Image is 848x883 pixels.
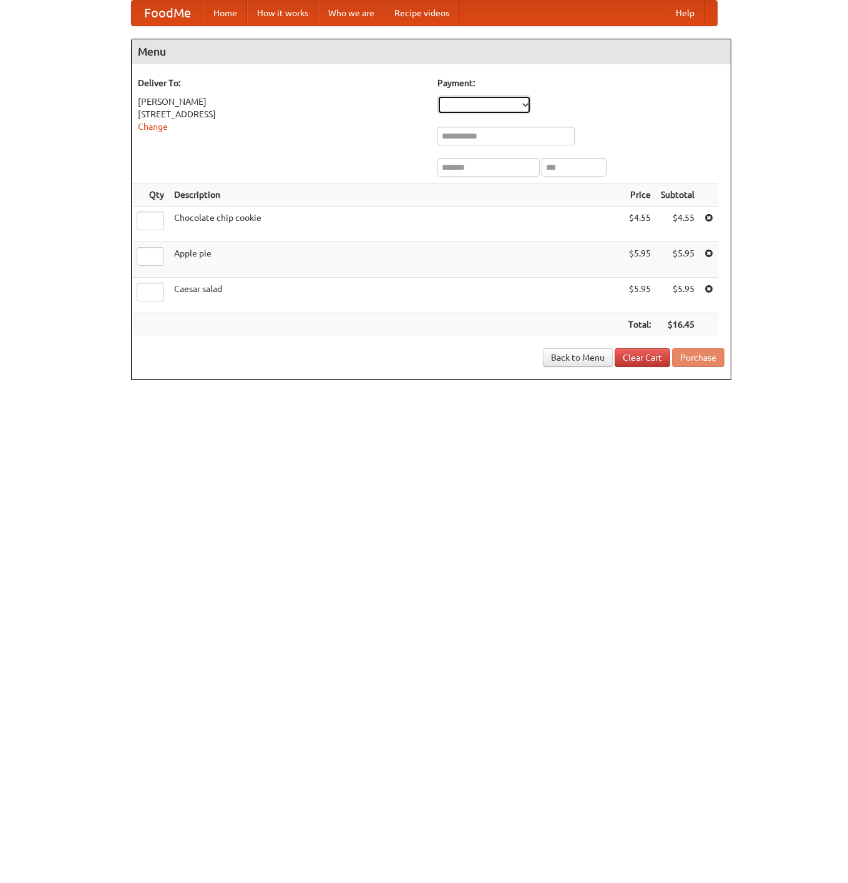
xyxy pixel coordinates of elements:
th: $16.45 [656,313,699,336]
td: $5.95 [623,242,656,278]
th: Total: [623,313,656,336]
td: $5.95 [623,278,656,313]
td: Apple pie [169,242,623,278]
td: $5.95 [656,278,699,313]
th: Subtotal [656,183,699,207]
div: [STREET_ADDRESS] [138,108,425,120]
a: Back to Menu [543,348,613,367]
a: Recipe videos [384,1,459,26]
td: Chocolate chip cookie [169,207,623,242]
a: Clear Cart [615,348,670,367]
h5: Payment: [437,77,724,89]
div: [PERSON_NAME] [138,95,425,108]
td: $4.55 [623,207,656,242]
a: How it works [247,1,318,26]
a: FoodMe [132,1,203,26]
a: Help [666,1,704,26]
th: Qty [132,183,169,207]
h5: Deliver To: [138,77,425,89]
h4: Menu [132,39,731,64]
td: Caesar salad [169,278,623,313]
a: Home [203,1,247,26]
td: $5.95 [656,242,699,278]
a: Change [138,122,168,132]
td: $4.55 [656,207,699,242]
th: Description [169,183,623,207]
th: Price [623,183,656,207]
a: Who we are [318,1,384,26]
button: Purchase [672,348,724,367]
